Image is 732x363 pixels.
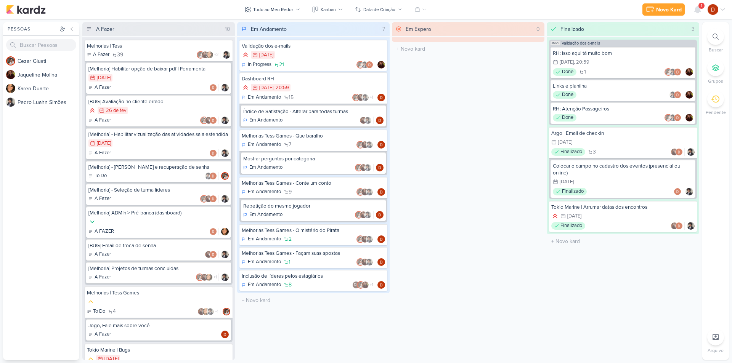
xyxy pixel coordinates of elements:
[357,94,364,101] img: Jaqueline Molina
[88,149,111,157] div: A Fazer
[18,85,79,93] div: K a r e n D u a r t e
[248,188,281,196] p: Em Andamento
[6,70,15,79] img: Jaqueline Molina
[87,308,105,315] div: To Do
[88,164,229,171] div: [Melhoria] - Cadastro e recuperação de senha
[221,172,229,180] div: Responsável: Cezar Giusti
[6,5,46,14] img: kardz.app
[209,149,217,157] img: Davi Elias Teixeira
[279,62,284,67] span: 21
[377,281,385,289] div: Responsável: Davi Elias Teixeira
[18,57,79,65] div: C e z a r G i u s t i
[360,117,367,124] img: Jaqueline Molina
[687,222,695,230] div: Responsável: Pedro Luahn Simões
[113,309,116,314] span: 4
[356,235,375,243] div: Colaboradores: Cezar Giusti, Jaqueline Molina, Pedro Luahn Simões
[202,308,210,315] img: Karen Duarte
[377,61,385,69] img: Jaqueline Molina
[88,322,229,329] div: Jogo, Fale mais sobre você
[88,172,107,180] div: To Do
[88,251,111,258] div: A Fazer
[701,3,702,9] span: 1
[355,211,363,219] img: Cezar Giusti
[377,235,385,243] img: Davi Elias Teixeira
[221,117,229,124] div: Responsável: Pedro Luahn Simões
[95,331,111,338] p: A Fazer
[355,164,374,171] div: Colaboradores: Cezar Giusti, Jaqueline Molina, Pedro Luahn Simões
[553,106,693,112] div: RH: Atenção Passageiros
[352,281,375,289] div: Colaboradores: Danilo Leite, Cezar Giusti, Jaqueline Molina, Pedro Luahn Simões
[560,25,584,33] div: Finalizado
[18,98,79,106] div: P e d r o L u a h n S i m õ e s
[259,85,273,90] div: [DATE]
[562,188,584,195] p: Finalizado
[352,94,375,101] div: Colaboradores: Cezar Giusti, Jaqueline Molina, Pedro Luahn Simões, Davi Elias Teixeira
[289,259,291,265] span: 1
[377,188,385,196] div: Responsável: Davi Elias Teixeira
[562,68,573,76] p: Done
[95,251,111,258] p: A Fazer
[200,117,208,124] img: Cezar Giusti
[221,331,229,338] img: Davi Elias Teixeira
[551,204,695,211] div: Tokio Marine | Arrumar datas dos encontros
[205,195,212,203] img: Jaqueline Molina
[197,308,205,315] img: Jaqueline Molina
[558,140,572,145] div: [DATE]
[665,114,672,122] img: Cezar Giusti
[352,94,360,101] img: Cezar Giusti
[553,114,576,122] div: Done
[551,148,585,156] div: Finalizado
[242,141,281,149] div: Em Andamento
[685,91,693,99] div: Responsável: Jaqueline Molina
[248,61,271,69] p: In Progress
[560,148,582,156] p: Finalizado
[361,281,369,289] img: Jaqueline Molina
[553,188,587,195] div: Finalizado
[685,188,693,195] img: Pedro Luahn Simões
[560,179,574,184] div: [DATE]
[551,222,585,230] div: Finalizado
[97,75,111,80] div: [DATE]
[366,235,373,243] img: Pedro Luahn Simões
[95,195,111,203] p: A Fazer
[213,274,217,280] span: +1
[669,114,677,122] img: Pedro Luahn Simões
[356,258,375,266] div: Colaboradores: Cezar Giusti, Jaqueline Molina, Pedro Luahn Simões
[377,61,385,69] div: Responsável: Jaqueline Molina
[223,308,230,315] img: Cezar Giusti
[674,91,681,99] img: Davi Elias Teixeira
[196,273,204,281] img: Cezar Giusti
[201,273,208,281] img: Jaqueline Molina
[709,46,723,53] p: Buscar
[243,155,384,162] div: Mostrar perguntas por categoria
[671,222,678,230] img: Jaqueline Molina
[574,60,589,65] div: , 20:59
[243,108,384,115] div: Índice de Satisfação - Alterar para todas turmas
[675,222,683,230] img: Davi Elias Teixeira
[93,51,109,59] p: A Fazer
[685,68,693,76] img: Jaqueline Molina
[665,68,683,76] div: Colaboradores: Cezar Giusti, Pedro Luahn Simões, Davi Elias Teixeira
[376,211,384,219] div: Responsável: Davi Elias Teixeira
[242,75,385,82] div: Dashboard RH
[209,84,217,91] img: Davi Elias Teixeira
[97,141,111,146] div: [DATE]
[551,41,560,45] span: JM29
[562,114,573,122] p: Done
[6,56,15,66] img: Cezar Giusti
[369,282,373,288] span: +1
[88,66,229,72] div: [Melhoria] Habilitar opção de baixar pdf | Ferramenta
[221,331,229,338] div: Responsável: Davi Elias Teixeira
[242,51,249,59] div: Prioridade Alta
[196,273,219,281] div: Colaboradores: Cezar Giusti, Jaqueline Molina, Karen Duarte, Davi Elias Teixeira
[205,117,212,124] img: Jaqueline Molina
[243,117,283,124] div: Em Andamento
[377,281,385,289] img: Davi Elias Teixeira
[352,281,360,289] div: Danilo Leite
[642,3,685,16] button: Novo Kard
[221,172,229,180] img: Cezar Giusti
[6,26,58,32] div: Pessoas
[88,187,229,193] div: [Melhoria] - Seleção de turma líderes
[593,149,596,155] span: 3
[88,195,111,203] div: A Fazer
